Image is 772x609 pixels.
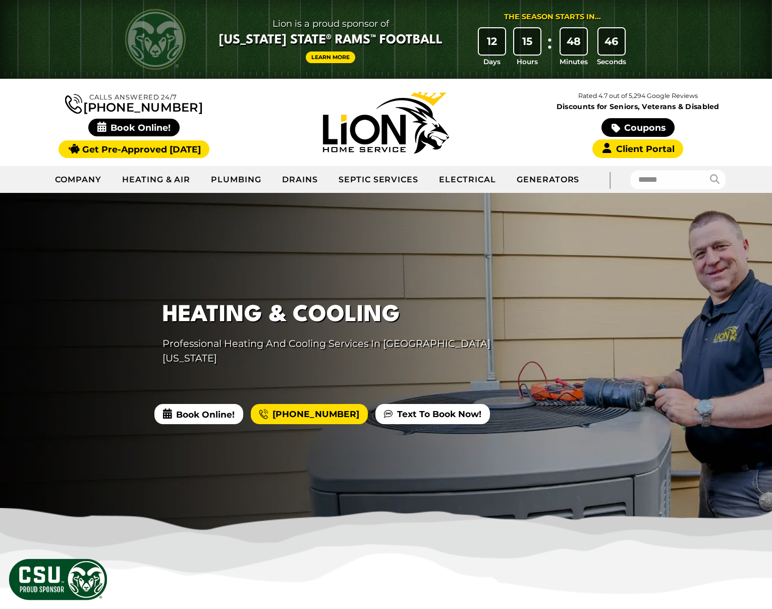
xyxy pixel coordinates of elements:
span: Book Online! [154,404,243,424]
span: Discounts for Seniors, Veterans & Disabled [514,103,762,110]
p: Professional Heating And Cooling Services In [GEOGRAPHIC_DATA][US_STATE] [162,336,530,366]
img: CSU Sponsor Badge [8,557,108,601]
a: Septic Services [328,167,429,192]
a: [PHONE_NUMBER] [65,92,202,114]
a: Client Portal [592,139,683,158]
div: 15 [514,28,540,55]
span: Hours [517,57,538,67]
div: 48 [561,28,587,55]
a: [PHONE_NUMBER] [251,404,368,424]
div: The Season Starts in... [504,12,601,23]
a: Company [45,167,112,192]
a: Learn More [306,52,355,63]
span: Seconds [597,57,626,67]
div: 12 [479,28,505,55]
div: 46 [598,28,625,55]
a: Plumbing [201,167,272,192]
h1: Heating & Cooling [162,298,530,332]
a: Text To Book Now! [375,404,490,424]
a: Drains [272,167,328,192]
a: Electrical [429,167,507,192]
img: Lion Home Service [323,92,449,154]
span: Lion is a proud sponsor of [219,16,443,32]
div: : [545,28,555,67]
img: CSU Rams logo [125,9,186,70]
a: Get Pre-Approved [DATE] [59,140,209,158]
div: | [589,166,630,193]
span: [US_STATE] State® Rams™ Football [219,32,443,49]
a: Heating & Air [112,167,201,192]
span: Book Online! [88,119,180,136]
a: Generators [507,167,590,192]
span: Minutes [560,57,588,67]
p: Rated 4.7 out of 5,294 Google Reviews [512,90,764,101]
span: Days [483,57,501,67]
a: Coupons [601,118,674,137]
